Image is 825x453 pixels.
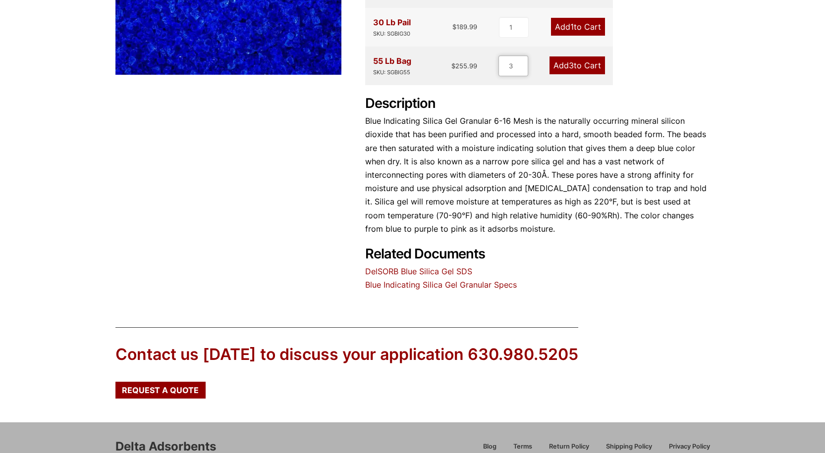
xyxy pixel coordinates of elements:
[373,29,411,39] div: SKU: SGBIG30
[373,68,411,77] div: SKU: SGBIG55
[365,96,710,112] h2: Description
[606,444,652,450] span: Shipping Policy
[549,444,589,450] span: Return Policy
[669,444,710,450] span: Privacy Policy
[373,54,411,77] div: 55 Lb Bag
[483,444,496,450] span: Blog
[452,23,456,31] span: $
[122,386,199,394] span: Request a Quote
[365,114,710,236] p: Blue Indicating Silica Gel Granular 6-16 Mesh is the naturally occurring mineral silicon dioxide ...
[365,266,472,276] a: DelSORB Blue Silica Gel SDS
[570,22,574,32] span: 1
[452,23,477,31] bdi: 189.99
[115,382,206,399] a: Request a Quote
[451,62,477,70] bdi: 255.99
[451,62,455,70] span: $
[569,60,574,70] span: 3
[365,280,517,290] a: Blue Indicating Silica Gel Granular Specs
[550,56,605,74] a: Add3to Cart
[551,18,605,36] a: Add1to Cart
[373,16,411,39] div: 30 Lb Pail
[513,444,532,450] span: Terms
[115,344,578,366] div: Contact us [DATE] to discuss your application 630.980.5205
